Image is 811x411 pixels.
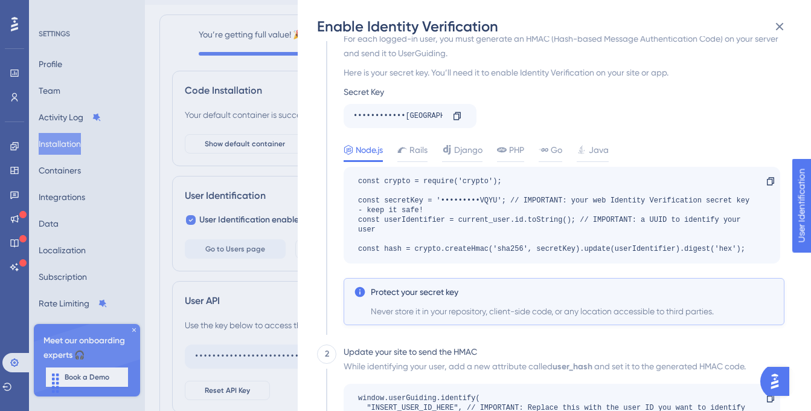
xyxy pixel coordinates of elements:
[356,143,383,157] span: Node.js
[551,143,562,157] span: Go
[353,106,443,126] div: ••••••••••••[GEOGRAPHIC_DATA]
[344,345,477,359] div: Update your site to send the HMAC
[325,347,329,361] div: 2
[589,143,609,157] span: Java
[454,143,482,157] span: Django
[10,3,84,18] span: User Identification
[409,143,428,157] span: Rails
[553,361,592,372] b: user_hash
[358,176,754,254] div: const crypto = require('crypto'); const secretKey = '•••••••••VQYU'; // IMPORTANT: your web Ident...
[344,31,784,60] div: For each logged-in user, you must generate an HMAC (Hash-based Message Authentication Code) on yo...
[371,304,774,319] span: Never store it in your repository, client-side code, or any location accessible to third parties.
[344,359,780,374] div: While identifying your user, add a new attribute called and set it to the generated HMAC code.
[344,65,784,80] div: Here is your secret key. You’ll need it to enable Identity Verification on your site or app.
[760,363,797,400] iframe: UserGuiding AI Assistant Launcher
[509,143,524,157] span: PHP
[46,365,65,401] div: Drag
[317,17,794,36] div: Enable Identity Verification
[371,285,458,299] span: Protect your secret key
[344,85,784,99] div: Secret Key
